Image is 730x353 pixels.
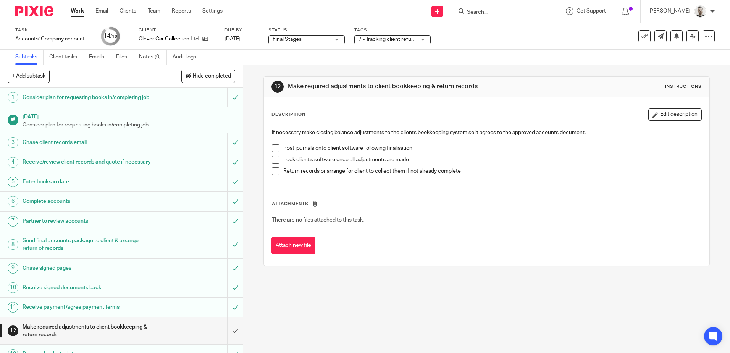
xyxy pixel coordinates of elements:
input: Search [466,9,535,16]
img: PS.png [694,5,706,18]
div: 6 [8,196,18,207]
label: Task [15,27,92,33]
label: Client [139,27,215,33]
a: Work [71,7,84,15]
a: Subtasks [15,50,44,65]
a: Audit logs [173,50,202,65]
div: 7 [8,216,18,227]
span: 7 - Tracking client refund/adj to BKG req. [359,37,454,42]
h1: Consider plan for requesting books in/completing job [23,92,154,103]
a: Notes (0) [139,50,167,65]
div: 8 [8,239,18,250]
h1: Receive signed documents back [23,282,154,293]
div: 10 [8,282,18,293]
p: Post journals onto client software following finalisation [283,144,701,152]
div: 14 [103,32,117,40]
label: Status [268,27,345,33]
div: Instructions [665,84,702,90]
p: Lock client's software once all adjustments are made [283,156,701,164]
img: Pixie [15,6,53,16]
p: Description [271,112,305,118]
h1: Make required adjustments to client bookkeeping & return records [288,83,503,91]
h1: Send final accounts package to client & arrange return of records [23,235,154,254]
span: Hide completed [193,73,231,79]
div: 1 [8,92,18,103]
span: Get Support [577,8,606,14]
div: 9 [8,263,18,274]
div: Accounts: Company accounts and tax return [15,35,92,43]
button: Attach new file [271,237,315,254]
h1: Enter books in date [23,176,154,188]
a: Clients [120,7,136,15]
label: Due by [224,27,259,33]
h1: Chase client records email [23,137,154,148]
div: 11 [8,302,18,313]
h1: Receive payment/agree payment terms [23,301,154,313]
div: 12 [271,81,284,93]
p: Return records or arrange for client to collect them if not already complete [283,167,701,175]
label: Tags [354,27,431,33]
a: Email [95,7,108,15]
a: Team [148,7,160,15]
button: Hide completed [181,70,235,83]
a: Files [116,50,133,65]
span: There are no files attached to this task. [272,217,364,223]
div: 5 [8,176,18,187]
h1: [DATE] [23,111,236,121]
span: [DATE] [224,36,241,42]
h1: Chase signed pages [23,262,154,274]
h1: Make required adjustments to client bookkeeping & return records [23,321,154,341]
span: Attachments [272,202,308,206]
button: + Add subtask [8,70,50,83]
p: If necessary make closing balance adjustments to the clients bookkeeping system so it agrees to t... [272,129,701,136]
a: Emails [89,50,110,65]
small: /16 [110,34,117,39]
a: Client tasks [49,50,83,65]
h1: Complete accounts [23,196,154,207]
div: 3 [8,137,18,148]
a: Reports [172,7,191,15]
h1: Receive/review client records and quote if necessary [23,156,154,168]
h1: Partner to review accounts [23,215,154,227]
p: Clever Car Collection Ltd [139,35,199,43]
p: Consider plan for requesting books in/completing job [23,121,236,129]
a: Settings [202,7,223,15]
p: [PERSON_NAME] [648,7,690,15]
span: Final Stages [273,37,302,42]
div: 4 [8,157,18,168]
div: 12 [8,325,18,336]
button: Edit description [648,108,702,121]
